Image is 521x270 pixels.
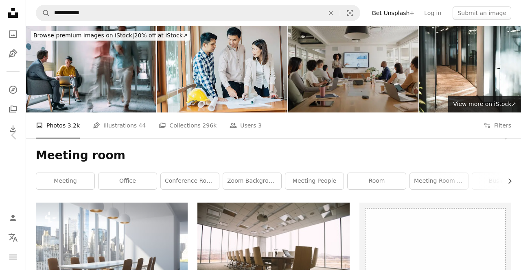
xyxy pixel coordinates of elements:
a: Collections 296k [159,112,217,138]
img: Skilled architects at the Architects Group office transform blueprint concepts into reality, desi... [157,26,287,112]
a: View more on iStock↗ [448,96,521,112]
a: Users 3 [230,112,262,138]
button: Clear [322,5,340,21]
a: Illustrations 44 [93,112,146,138]
button: Visual search [340,5,360,21]
a: Log in / Sign up [5,210,21,226]
h1: Meeting room [36,148,511,163]
span: 296k [202,121,217,130]
button: scroll list to the right [502,173,511,189]
a: Photos [5,26,21,42]
span: View more on iStock ↗ [453,101,516,107]
a: meeting people [285,173,344,189]
a: meeting [36,173,94,189]
a: room [348,173,406,189]
form: Find visuals sitewide [36,5,360,21]
a: zoom background [223,173,281,189]
a: Get Unsplash+ [367,6,419,19]
a: Browse premium images on iStock|20% off at iStock↗ [26,26,195,45]
a: conference room [161,173,219,189]
a: Log in [419,6,446,19]
button: Menu [5,249,21,265]
span: 44 [139,121,146,130]
a: office [99,173,157,189]
span: 3 [258,121,262,130]
span: 20% off at iStock ↗ [33,32,188,39]
a: oval brown wooden conference table and chairs inside conference room [197,249,349,257]
span: Browse premium images on iStock | [33,32,134,39]
a: Illustrations [5,45,21,62]
button: Submit an image [453,6,511,19]
button: Filters [484,112,511,138]
button: Language [5,229,21,246]
img: Business partners on meeting in the office. [26,26,156,112]
a: Explore [5,82,21,98]
a: meeting room with people [410,173,468,189]
img: Business people, meeting and presentation on screen for data analytics, statistics and financial ... [288,26,418,112]
a: Meeting room interior with a long white table surrounded by brown office chairs, a panoramic wind... [36,249,188,257]
button: Search Unsplash [36,5,50,21]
